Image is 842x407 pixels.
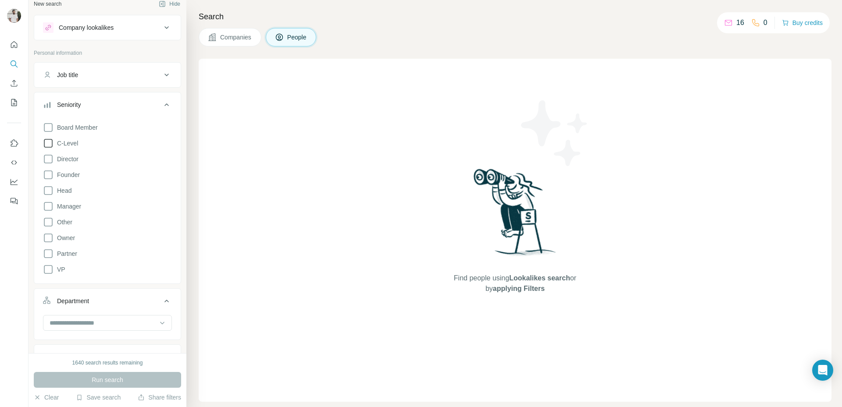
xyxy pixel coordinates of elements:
span: Founder [54,170,80,179]
div: Job title [57,71,78,79]
span: VP [54,265,65,274]
h4: Search [199,11,831,23]
img: Surfe Illustration - Stars [515,94,594,173]
button: Save search [76,393,121,402]
div: Department [57,297,89,305]
span: Owner [54,234,75,242]
button: Job title [34,64,181,85]
button: Share filters [138,393,181,402]
p: 0 [764,18,767,28]
button: Search [7,56,21,72]
p: Personal information [34,49,181,57]
span: Companies [220,33,252,42]
button: My lists [7,95,21,110]
button: Seniority [34,94,181,119]
button: Personal location [34,347,181,368]
div: Personal location [57,353,104,361]
span: Director [54,155,78,163]
button: Quick start [7,37,21,53]
span: Head [54,186,71,195]
button: Clear [34,393,59,402]
span: Lookalikes search [509,274,570,282]
button: Company lookalikes [34,17,181,38]
span: Find people using or by [445,273,585,294]
span: People [287,33,307,42]
img: Surfe Illustration - Woman searching with binoculars [470,166,561,264]
p: 16 [736,18,744,28]
span: Partner [54,249,77,258]
span: Manager [54,202,81,211]
img: Avatar [7,9,21,23]
button: Use Surfe API [7,155,21,170]
div: Seniority [57,100,81,109]
button: Dashboard [7,174,21,190]
span: applying Filters [493,285,545,292]
span: Board Member [54,123,98,132]
button: Use Surfe on LinkedIn [7,135,21,151]
span: Other [54,218,72,227]
button: Enrich CSV [7,75,21,91]
div: Open Intercom Messenger [812,360,833,381]
div: Company lookalikes [59,23,114,32]
button: Feedback [7,193,21,209]
span: C-Level [54,139,78,148]
button: Buy credits [782,17,823,29]
div: 1640 search results remaining [72,359,143,367]
button: Department [34,290,181,315]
